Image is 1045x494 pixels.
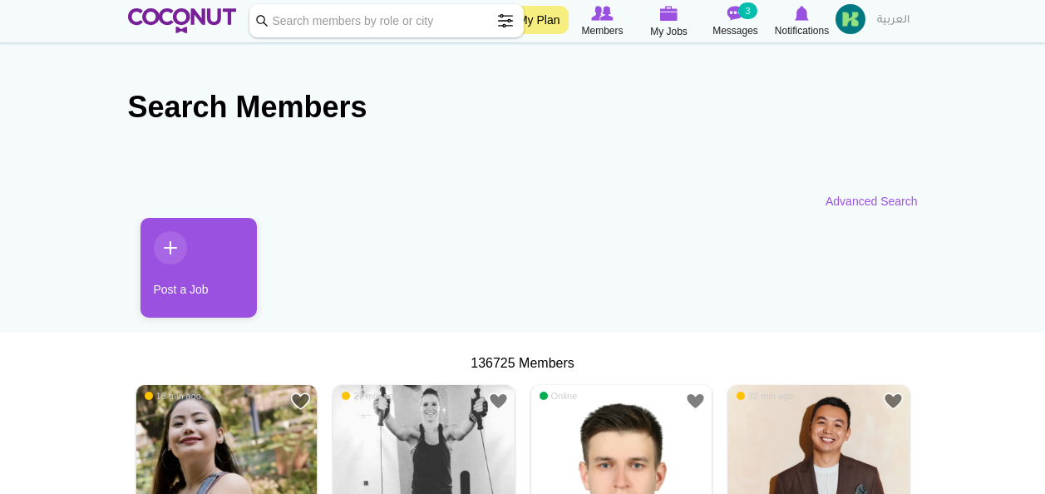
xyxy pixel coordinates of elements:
[510,6,569,34] a: My Plan
[685,391,706,412] a: Add to Favourites
[883,391,904,412] a: Add to Favourites
[128,8,237,33] img: Home
[636,4,702,40] a: My Jobs My Jobs
[702,4,769,39] a: Messages Messages 3
[591,6,613,21] img: Browse Members
[738,2,757,19] small: 3
[290,391,311,412] a: Add to Favourites
[712,22,758,39] span: Messages
[737,390,793,402] span: 32 min ago
[145,390,201,402] span: 18 min ago
[650,23,688,40] span: My Jobs
[869,4,918,37] a: العربية
[540,390,578,402] span: Online
[128,354,918,373] div: 136725 Members
[660,6,678,21] img: My Jobs
[581,22,623,39] span: Members
[727,6,744,21] img: Messages
[775,22,829,39] span: Notifications
[795,6,809,21] img: Notifications
[249,4,524,37] input: Search members by role or city
[826,193,918,210] a: Advanced Search
[569,4,636,39] a: Browse Members Members
[140,218,257,318] a: Post a Job
[342,390,398,402] span: 27 min ago
[488,391,509,412] a: Add to Favourites
[769,4,836,39] a: Notifications Notifications
[128,218,244,330] li: 1 / 1
[128,87,918,127] h2: Search Members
